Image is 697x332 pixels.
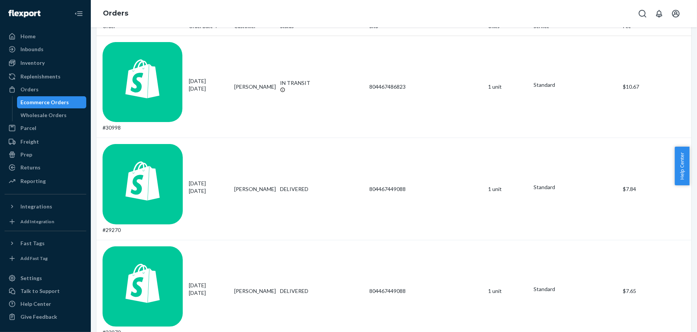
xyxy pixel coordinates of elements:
button: Fast Tags [5,237,86,249]
div: DELIVERED [280,185,363,193]
button: Give Feedback [5,311,86,323]
div: Settings [20,274,42,282]
div: #30998 [103,42,183,132]
ol: breadcrumbs [97,3,134,25]
p: [DATE] [189,289,229,297]
a: Talk to Support [5,285,86,297]
td: 1 unit [485,138,531,240]
div: [DATE] [189,180,229,195]
a: Home [5,30,86,42]
a: Wholesale Orders [17,109,87,121]
div: [DATE] [189,282,229,297]
p: Standard [534,183,617,191]
div: Inbounds [20,45,44,53]
div: Replenishments [20,73,61,80]
a: Orders [5,83,86,96]
button: Integrations [5,200,86,213]
div: 804467486823 [369,83,482,91]
div: Inventory [20,59,45,67]
div: Talk to Support [20,287,60,295]
a: Add Integration [5,216,86,228]
td: [PERSON_NAME] [231,138,277,240]
div: Add Integration [20,218,54,225]
div: 804467449088 [369,185,482,193]
div: Parcel [20,124,36,132]
div: Reporting [20,177,46,185]
div: Fast Tags [20,240,45,247]
a: Inbounds [5,43,86,55]
a: Prep [5,149,86,161]
a: Settings [5,272,86,284]
a: Freight [5,136,86,148]
a: Orders [103,9,128,17]
div: Wholesale Orders [21,111,67,119]
div: 804467449088 [369,287,482,295]
div: IN TRANSIT [280,79,363,87]
div: Ecommerce Orders [21,99,69,106]
button: Close Navigation [71,6,86,21]
div: Integrations [20,203,52,210]
a: Ecommerce Orders [17,96,87,108]
a: Returns [5,161,86,174]
div: DELIVERED [280,287,363,295]
div: Returns [20,164,40,171]
a: Add Fast Tag [5,252,86,265]
td: $7.84 [620,138,691,240]
div: Freight [20,138,39,146]
div: Help Center [20,300,51,308]
img: Flexport logo [8,10,40,17]
button: Help Center [675,147,689,185]
div: Orders [20,86,39,93]
p: Standard [534,285,617,293]
div: Prep [20,151,32,158]
div: Home [20,33,36,40]
p: [DATE] [189,187,229,195]
a: Inventory [5,57,86,69]
p: Standard [534,81,617,89]
button: Open Search Box [635,6,650,21]
a: Reporting [5,175,86,187]
a: Parcel [5,122,86,134]
div: Give Feedback [20,313,57,321]
td: $10.67 [620,36,691,138]
a: Replenishments [5,70,86,83]
a: Help Center [5,298,86,310]
div: #29270 [103,144,183,234]
div: [DATE] [189,77,229,92]
td: 1 unit [485,36,531,138]
button: Open notifications [652,6,667,21]
button: Open account menu [668,6,683,21]
p: [DATE] [189,85,229,92]
div: Add Fast Tag [20,255,48,262]
td: [PERSON_NAME] [231,36,277,138]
